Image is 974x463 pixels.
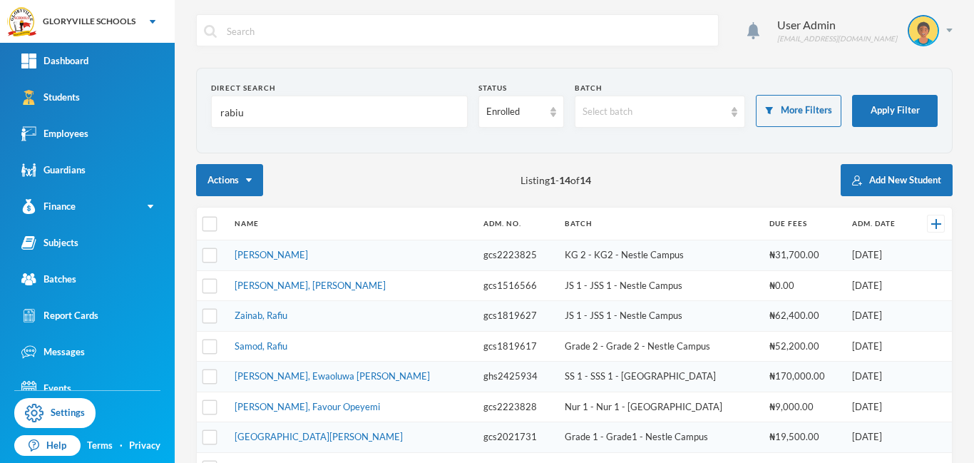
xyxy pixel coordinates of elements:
td: JS 1 - JSS 1 - Nestle Campus [558,301,762,332]
input: Search [225,15,711,47]
th: Due Fees [762,208,845,240]
td: [DATE] [845,392,913,422]
td: ₦9,000.00 [762,392,845,422]
td: [DATE] [845,422,913,453]
a: Zainab, Rafiu [235,310,287,321]
td: Grade 2 - Grade 2 - Nestle Campus [558,331,762,362]
div: [EMAIL_ADDRESS][DOMAIN_NAME] [777,34,897,44]
div: Dashboard [21,54,88,68]
button: More Filters [756,95,841,127]
td: ghs2425934 [476,362,558,392]
div: Enrolled [486,105,543,119]
div: Messages [21,345,85,360]
img: STUDENT [909,16,938,45]
a: [PERSON_NAME], Ewaoluwa [PERSON_NAME] [235,370,430,382]
td: gcs2223825 [476,240,558,271]
a: Terms [87,439,113,453]
a: [PERSON_NAME], [PERSON_NAME] [235,280,386,291]
th: Adm. Date [845,208,913,240]
button: Apply Filter [852,95,938,127]
td: gcs1516566 [476,270,558,301]
div: · [120,439,123,453]
div: GLORYVILLE SCHOOLS [43,15,135,28]
a: Settings [14,398,96,428]
td: gcs2223828 [476,392,558,422]
div: Students [21,90,80,105]
div: Batch [575,83,746,93]
td: [DATE] [845,331,913,362]
b: 14 [580,174,591,186]
td: KG 2 - KG2 - Nestle Campus [558,240,762,271]
b: 14 [559,174,570,186]
div: Employees [21,126,88,141]
div: Direct Search [211,83,468,93]
td: [DATE] [845,270,913,301]
td: ₦19,500.00 [762,422,845,453]
td: Nur 1 - Nur 1 - [GEOGRAPHIC_DATA] [558,392,762,422]
div: Status [478,83,564,93]
div: Guardians [21,163,86,178]
div: Batches [21,272,76,287]
a: Privacy [129,439,160,453]
td: ₦0.00 [762,270,845,301]
img: logo [8,8,36,36]
td: JS 1 - JSS 1 - Nestle Campus [558,270,762,301]
img: search [204,25,217,38]
td: ₦62,400.00 [762,301,845,332]
td: [DATE] [845,240,913,271]
a: Samod, Rafiu [235,340,287,352]
td: ₦52,200.00 [762,331,845,362]
div: Select batch [583,105,725,119]
td: gcs2021731 [476,422,558,453]
b: 1 [550,174,555,186]
td: [DATE] [845,301,913,332]
input: Name, Admin No, Phone number, Email Address [219,96,460,128]
a: [PERSON_NAME] [235,249,308,260]
button: Add New Student [841,164,953,196]
td: SS 1 - SSS 1 - [GEOGRAPHIC_DATA] [558,362,762,392]
td: ₦170,000.00 [762,362,845,392]
span: Listing - of [521,173,591,188]
a: [GEOGRAPHIC_DATA][PERSON_NAME] [235,431,403,442]
div: User Admin [777,16,897,34]
div: Subjects [21,235,78,250]
div: Report Cards [21,308,98,323]
td: [DATE] [845,362,913,392]
th: Adm. No. [476,208,558,240]
td: ₦31,700.00 [762,240,845,271]
a: Help [14,435,81,457]
div: Finance [21,199,76,214]
a: [PERSON_NAME], Favour Opeyemi [235,401,380,412]
button: Actions [196,164,263,196]
div: Events [21,381,71,396]
img: + [931,219,941,229]
th: Batch [558,208,762,240]
th: Name [227,208,476,240]
td: Grade 1 - Grade1 - Nestle Campus [558,422,762,453]
td: gcs1819627 [476,301,558,332]
td: gcs1819617 [476,331,558,362]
